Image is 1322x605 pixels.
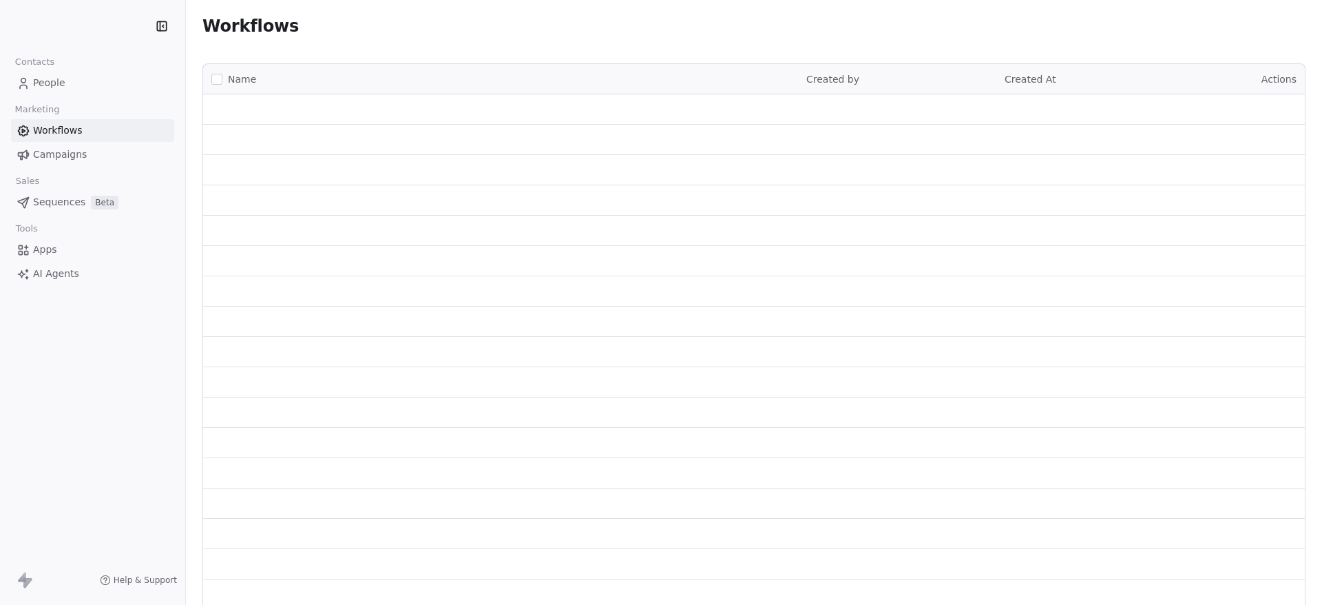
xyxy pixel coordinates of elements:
span: Workflows [202,17,299,36]
span: Name [228,72,256,87]
span: Campaigns [33,147,87,162]
a: Help & Support [100,575,177,586]
span: Created by [806,74,859,85]
span: Tools [10,218,43,239]
span: AI Agents [33,267,79,281]
span: Contacts [9,52,61,72]
a: Campaigns [11,143,174,166]
span: Beta [91,196,118,209]
a: SequencesBeta [11,191,174,214]
span: Actions [1261,74,1297,85]
span: Sequences [33,195,85,209]
span: Help & Support [114,575,177,586]
a: Workflows [11,119,174,142]
span: Workflows [33,123,83,138]
span: Apps [33,243,57,257]
span: Sales [10,171,45,192]
a: Apps [11,238,174,261]
span: People [33,76,65,90]
a: People [11,72,174,94]
a: AI Agents [11,263,174,285]
span: Marketing [9,99,65,120]
span: Created At [1005,74,1056,85]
